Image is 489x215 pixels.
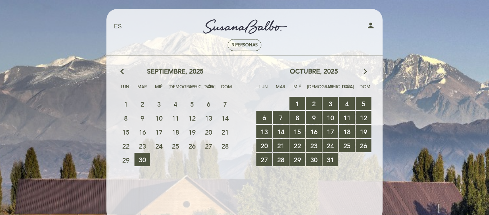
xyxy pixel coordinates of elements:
span: 5 [184,97,200,111]
span: 25 [168,139,183,153]
span: 29 [289,153,305,166]
span: octubre, 2025 [290,67,338,76]
span: 9 [306,111,322,124]
span: 6 [201,97,216,111]
span: 20 [256,139,272,152]
span: 22 [118,139,134,153]
span: 10 [151,111,167,125]
span: 21 [273,139,289,152]
span: 26 [184,139,200,153]
span: 8 [118,111,134,125]
span: Sáb [202,83,217,97]
span: 3 [323,97,338,110]
span: 11 [168,111,183,125]
span: 27 [201,139,216,153]
span: 5 [356,97,371,110]
span: 3 [151,97,167,111]
span: 28 [217,139,233,153]
span: [DEMOGRAPHIC_DATA] [169,83,183,97]
span: 27 [256,153,272,166]
span: 7 [217,97,233,111]
span: 12 [184,111,200,125]
span: [DEMOGRAPHIC_DATA] [307,83,321,97]
span: 23 [306,139,322,152]
i: arrow_back_ios [120,67,127,76]
span: septiembre, 2025 [147,67,204,76]
span: Dom [219,83,234,97]
span: 1 [118,97,134,111]
span: 29 [118,153,134,167]
span: Sáb [341,83,355,97]
span: 11 [339,111,355,124]
span: 23 [134,139,150,153]
span: 1 [289,97,305,110]
span: Vie [186,83,200,97]
span: 16 [306,125,322,138]
span: 2 [306,97,322,110]
span: 24 [151,139,167,153]
span: 10 [323,111,338,124]
span: 31 [323,153,338,166]
span: 14 [217,111,233,125]
span: 6 [256,111,272,124]
span: 7 [273,111,289,124]
span: 19 [184,125,200,139]
span: Mié [152,83,166,97]
span: 21 [217,125,233,139]
span: 20 [201,125,216,139]
span: 15 [289,125,305,138]
span: 4 [339,97,355,110]
a: Turismo [PERSON_NAME] Wines [200,17,289,37]
span: 14 [273,125,289,138]
span: 26 [356,139,371,152]
span: 4 [168,97,183,111]
span: Dom [358,83,372,97]
span: 15 [118,125,134,139]
span: 8 [289,111,305,124]
span: Lun [118,83,132,97]
span: Lun [256,83,271,97]
span: 12 [356,111,371,124]
span: 19 [356,125,371,138]
span: 25 [339,139,355,152]
i: person [366,21,375,30]
span: 17 [323,125,338,138]
span: 16 [134,125,150,139]
span: 3 personas [232,42,258,48]
span: 24 [323,139,338,152]
span: Mar [273,83,288,97]
span: 17 [151,125,167,139]
span: 30 [306,153,322,166]
span: 22 [289,139,305,152]
span: 9 [134,111,150,125]
button: person [366,21,375,32]
span: Mié [290,83,305,97]
span: 13 [256,125,272,138]
span: 13 [201,111,216,125]
span: Mar [135,83,149,97]
span: 18 [168,125,183,139]
i: arrow_forward_ios [362,67,369,76]
span: 18 [339,125,355,138]
span: 2 [134,97,150,111]
span: Vie [324,83,338,97]
span: 30 [134,153,150,166]
span: 28 [273,153,289,166]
